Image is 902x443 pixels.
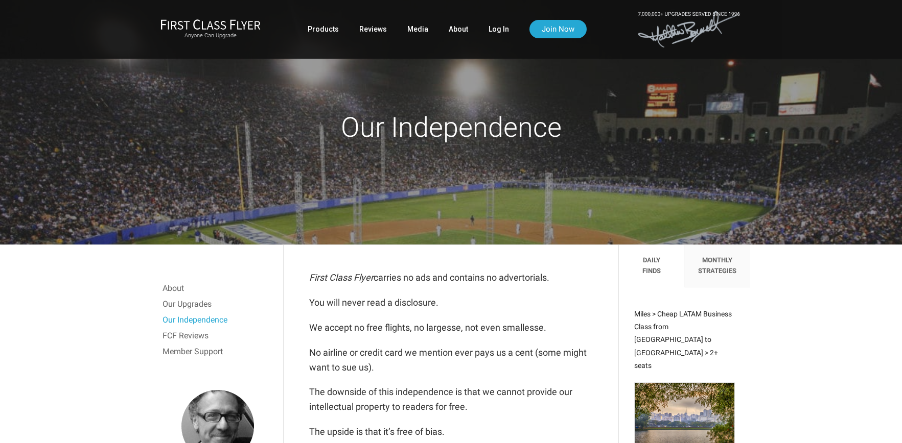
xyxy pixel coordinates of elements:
a: FCF Reviews [163,328,273,343]
span: Miles > Cheap LATAM Business Class from [GEOGRAPHIC_DATA] to [GEOGRAPHIC_DATA] > 2+ seats [634,310,732,370]
span: Our Independence [341,111,562,143]
li: Daily Finds [619,245,684,287]
a: Member Support [163,344,273,359]
a: About [163,281,273,296]
a: Products [308,20,339,38]
a: Reviews [359,20,387,38]
p: We accept no free flights, no largesse, not even smallesse. [309,321,593,335]
a: Media [407,20,428,38]
p: The upside is that it’s free of bias. [309,425,593,439]
p: The downside of this independence is that we cannot provide our intellectual property to readers ... [309,385,593,414]
p: No airline or credit card we mention ever pays us a cent (some might want to sue us). [309,346,593,375]
li: Monthly Strategies [684,245,750,287]
nav: Menu [163,281,273,359]
a: Our Upgrades [163,297,273,312]
a: Join Now [529,20,587,38]
small: Anyone Can Upgrade [160,32,261,39]
a: First Class FlyerAnyone Can Upgrade [160,19,261,39]
a: Our Independence [163,312,273,328]
em: First Class Flyer [309,272,374,283]
p: You will never read a disclosure. [309,296,593,310]
a: About [449,20,468,38]
img: First Class Flyer [160,19,261,30]
a: Log In [489,20,509,38]
p: carries no ads and contains no advertorials. [309,270,593,285]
